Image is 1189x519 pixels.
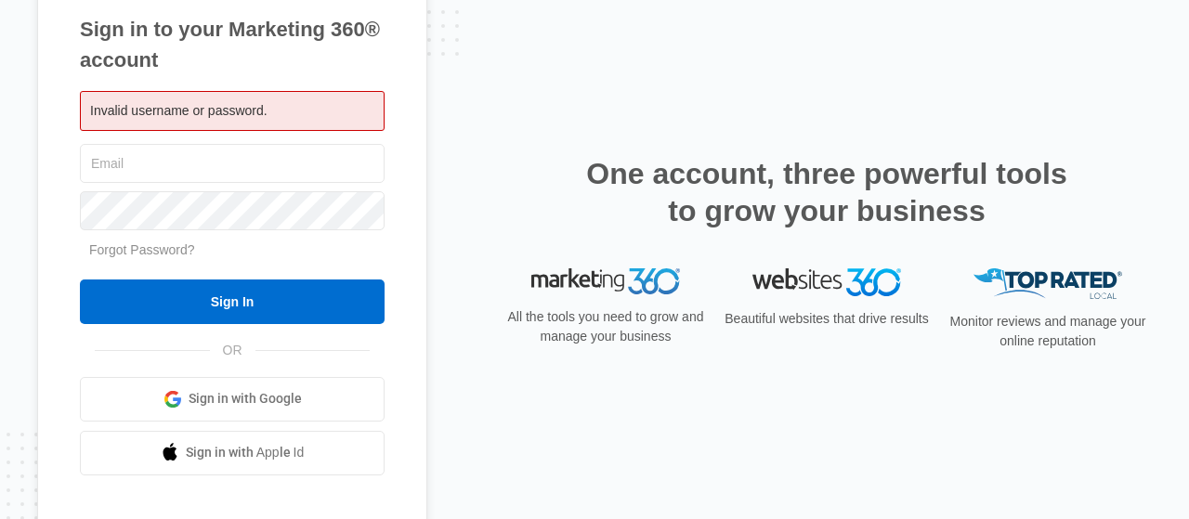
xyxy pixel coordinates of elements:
[80,377,385,422] a: Sign in with Google
[80,14,385,75] h1: Sign in to your Marketing 360® account
[189,389,302,409] span: Sign in with Google
[90,103,268,118] span: Invalid username or password.
[80,431,385,475] a: Sign in with Apple Id
[186,443,305,462] span: Sign in with Apple Id
[80,279,385,324] input: Sign In
[80,144,385,183] input: Email
[752,268,901,295] img: Websites 360
[944,312,1152,351] p: Monitor reviews and manage your online reputation
[973,268,1122,299] img: Top Rated Local
[531,268,680,294] img: Marketing 360
[581,155,1073,229] h2: One account, three powerful tools to grow your business
[89,242,195,257] a: Forgot Password?
[723,309,931,329] p: Beautiful websites that drive results
[210,341,255,360] span: OR
[502,307,710,346] p: All the tools you need to grow and manage your business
